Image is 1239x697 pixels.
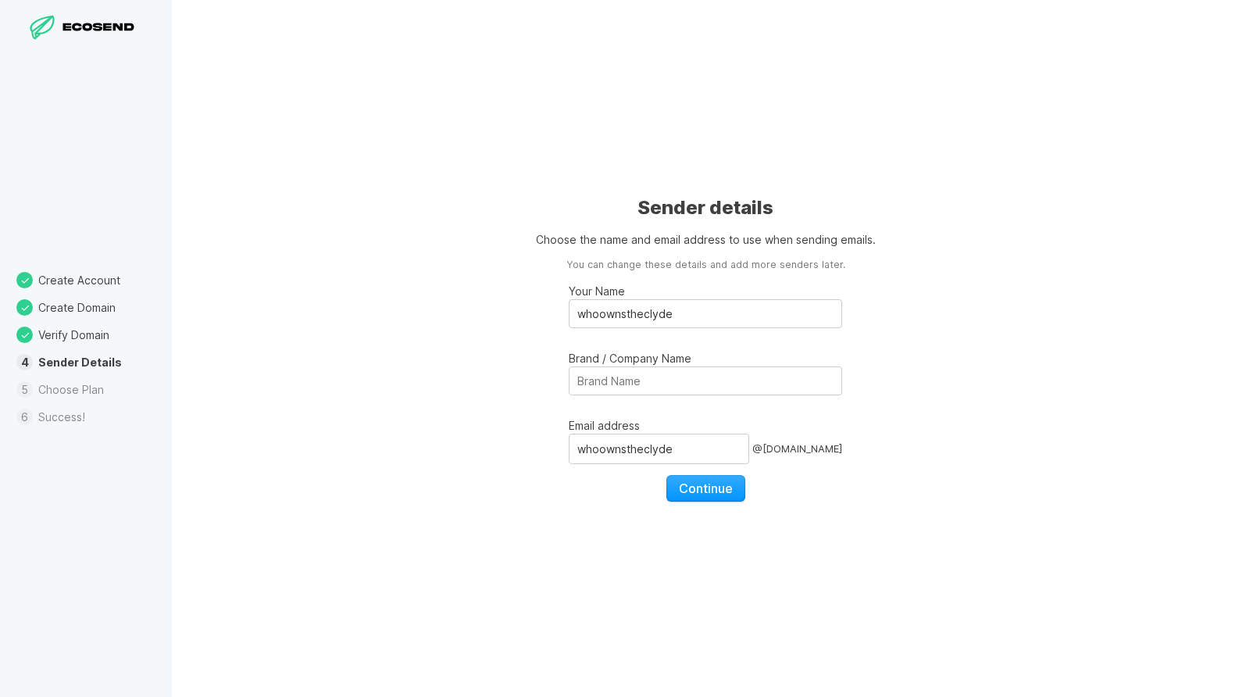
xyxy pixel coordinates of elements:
p: Choose the name and email address to use when sending emails. [536,231,876,248]
aside: You can change these details and add more senders later. [566,258,845,273]
input: Brand / Company Name [569,366,842,395]
span: Continue [679,481,733,496]
button: Continue [666,475,745,502]
h1: Sender details [637,195,773,220]
input: Email address@[DOMAIN_NAME] [569,434,749,463]
input: Your Name [569,299,842,328]
div: @ [DOMAIN_NAME] [752,434,842,463]
p: Your Name [569,283,842,299]
p: Email address [569,417,842,434]
p: Brand / Company Name [569,350,842,366]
